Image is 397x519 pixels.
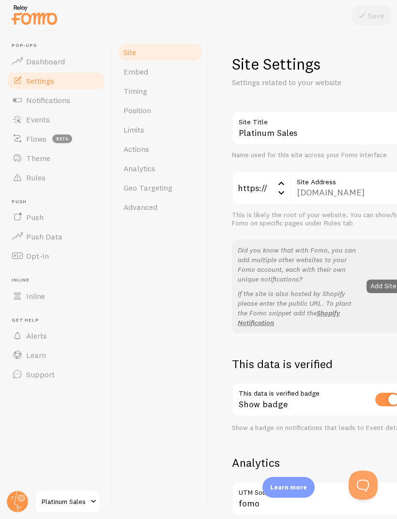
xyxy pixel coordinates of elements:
span: Inline [12,277,106,283]
span: Advanced [123,202,157,212]
p: Did you know that with Fomo, you can add multiple other websites to your Fomo account, each with ... [238,245,361,284]
span: Timing [123,86,147,96]
a: Push [6,208,106,227]
a: Dashboard [6,52,106,71]
span: Events [26,115,50,124]
span: Push [26,212,44,222]
span: Platinum Sales [42,496,88,507]
div: https:// [232,171,290,205]
a: Alerts [6,326,106,345]
span: Inline [26,291,45,301]
span: Opt-In [26,251,49,261]
a: Theme [6,148,106,168]
span: Limits [123,125,144,134]
p: If the site is also hosted by Shopify please enter the public URL. To plant the Fomo snippet add the [238,289,361,327]
a: Actions [118,139,202,159]
a: Timing [118,81,202,101]
a: Analytics [118,159,202,178]
a: Position [118,101,202,120]
a: Embed [118,62,202,81]
a: Advanced [118,197,202,217]
span: Position [123,105,151,115]
div: Learn more [262,477,315,498]
p: Learn more [270,483,307,492]
span: Alerts [26,331,47,341]
a: Flows beta [6,129,106,148]
span: Get Help [12,317,106,324]
span: beta [52,134,72,143]
span: Push [12,199,106,205]
a: Events [6,110,106,129]
span: Pop-ups [12,43,106,49]
a: Geo Targeting [118,178,202,197]
a: Inline [6,286,106,306]
span: Site [123,47,136,57]
img: fomo-relay-logo-orange.svg [10,2,59,27]
a: Settings [6,71,106,90]
span: Notifications [26,95,70,105]
span: Learn [26,350,46,360]
a: Platinum Sales [35,490,100,513]
a: Rules [6,168,106,187]
span: Analytics [123,163,155,173]
a: Push Data [6,227,106,246]
a: Limits [118,120,202,139]
a: Opt-In [6,246,106,266]
span: Settings [26,76,54,86]
span: Actions [123,144,149,154]
a: Support [6,365,106,384]
span: Embed [123,67,148,76]
span: Rules [26,173,46,182]
a: Site [118,43,202,62]
span: Theme [26,153,50,163]
a: Learn [6,345,106,365]
span: Geo Targeting [123,183,172,193]
iframe: Help Scout Beacon - Open [349,471,378,500]
span: Push Data [26,232,62,241]
a: Shopify Notification [238,309,340,327]
span: Support [26,370,55,379]
span: Dashboard [26,57,65,66]
a: Notifications [6,90,106,110]
span: Flows [26,134,46,144]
